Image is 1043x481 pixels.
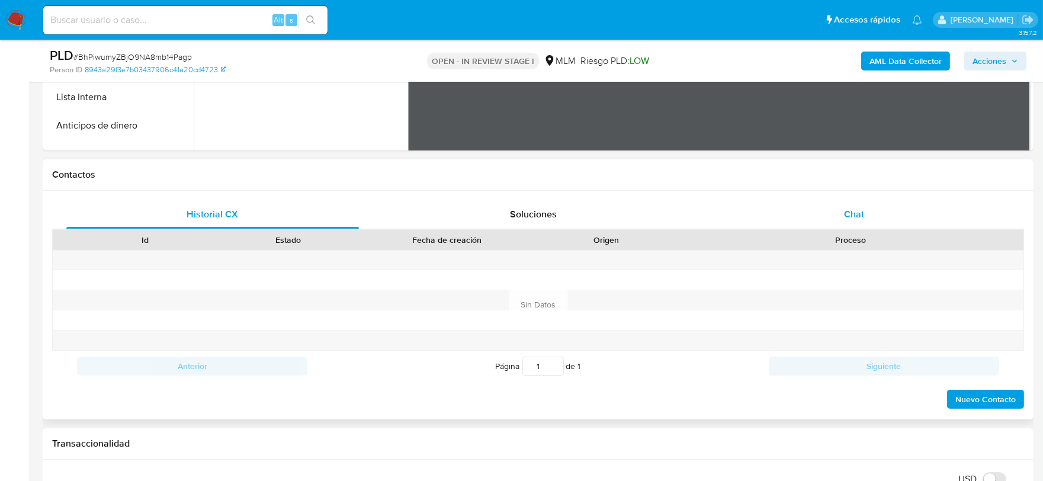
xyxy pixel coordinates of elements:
a: Salir [1022,14,1034,26]
span: Nuevo Contacto [955,391,1016,408]
span: # BhPiwumyZBjO9NA8mb14Pagp [73,51,192,63]
button: Anticipos de dinero [46,111,194,140]
span: Chat [844,207,864,221]
div: Fecha de creación [368,234,526,246]
div: MLM [544,54,576,68]
button: Acciones [964,52,1026,70]
span: Historial CX [187,207,238,221]
span: LOW [630,54,649,68]
b: PLD [50,46,73,65]
span: s [290,14,293,25]
button: search-icon [299,12,323,28]
span: Soluciones [510,207,557,221]
a: Notificaciones [912,15,922,25]
button: Siguiente [769,357,999,376]
h1: Contactos [52,169,1024,181]
div: Id [82,234,208,246]
span: 1 [578,360,581,372]
p: OPEN - IN REVIEW STAGE I [427,53,539,69]
h1: Transaccionalidad [52,438,1024,450]
b: Person ID [50,65,82,75]
input: Buscar usuario o caso... [43,12,328,28]
span: Acciones [973,52,1006,70]
b: AML Data Collector [869,52,942,70]
a: 8943a29f3e7b03437906c41a20cd4723 [85,65,226,75]
p: dalia.goicochea@mercadolibre.com.mx [951,14,1018,25]
button: Nuevo Contacto [947,390,1024,409]
button: Lista Interna [46,83,194,111]
button: AML Data Collector [861,52,950,70]
span: Accesos rápidos [834,14,900,26]
span: Página de [496,357,581,376]
span: 3.157.2 [1019,28,1037,37]
span: Riesgo PLD: [580,54,649,68]
button: Cuentas Bancarias [46,140,194,168]
div: Proceso [686,234,1015,246]
div: Origen [543,234,669,246]
button: Anterior [77,357,307,376]
span: Alt [274,14,283,25]
div: Estado [225,234,352,246]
